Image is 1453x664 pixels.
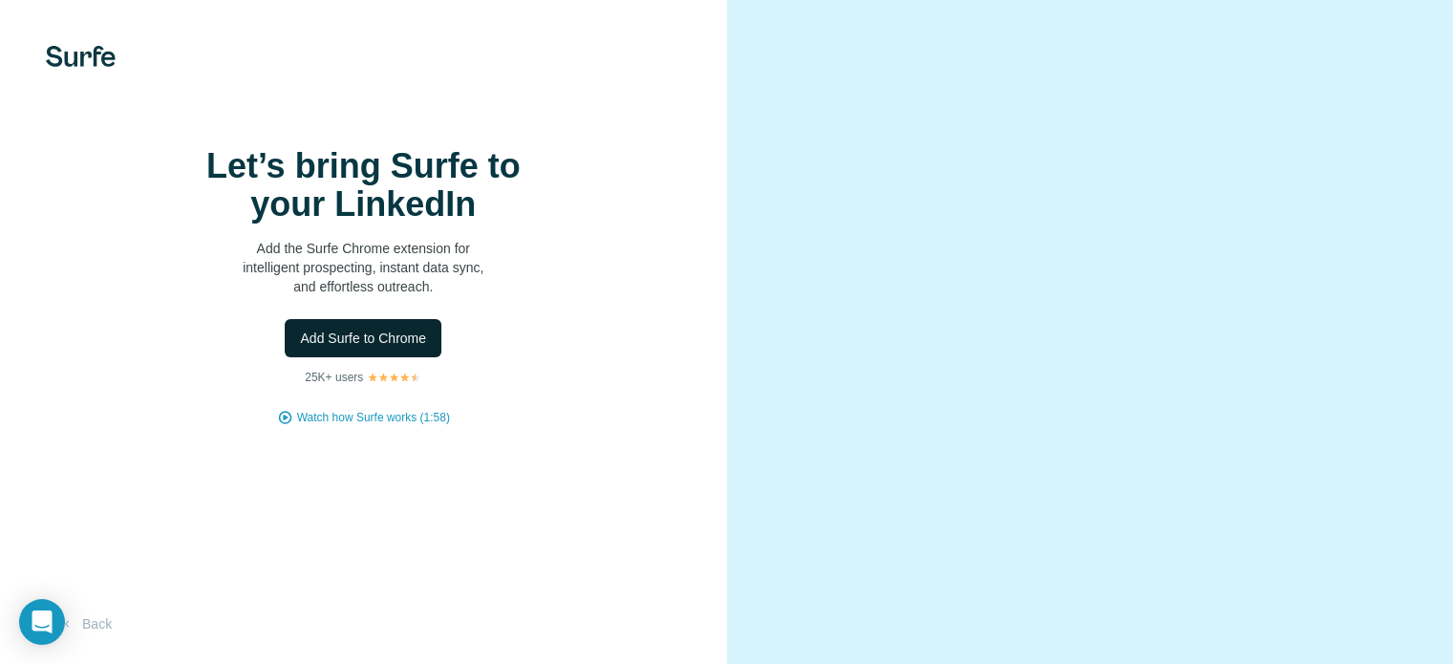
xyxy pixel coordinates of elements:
img: Surfe's logo [46,46,116,67]
img: Rating Stars [367,372,421,383]
button: Watch how Surfe works (1:58) [297,409,450,426]
button: Back [46,607,125,641]
p: Add the Surfe Chrome extension for intelligent prospecting, instant data sync, and effortless out... [172,239,554,296]
p: 25K+ users [305,369,363,386]
span: Add Surfe to Chrome [300,329,426,348]
div: Open Intercom Messenger [19,599,65,645]
button: Add Surfe to Chrome [285,319,441,357]
h1: Let’s bring Surfe to your LinkedIn [172,147,554,224]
